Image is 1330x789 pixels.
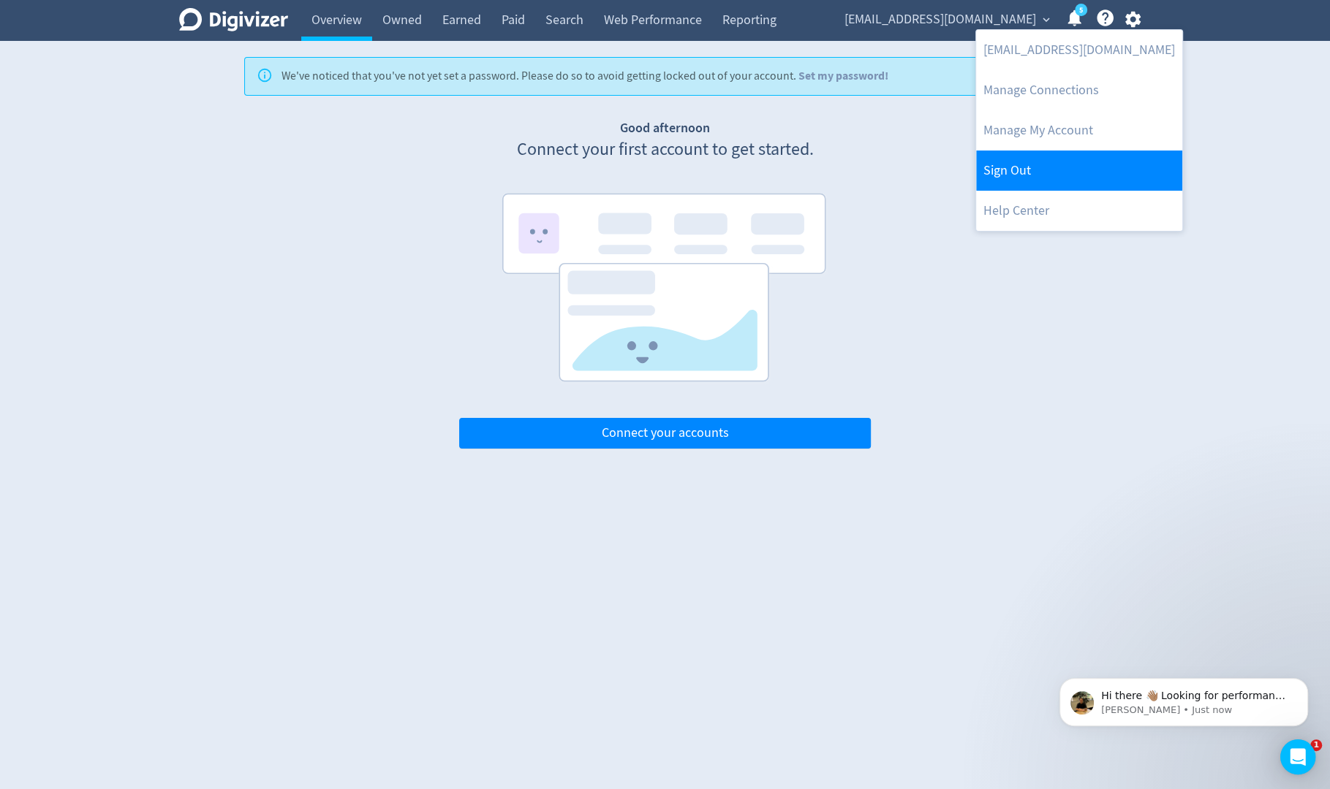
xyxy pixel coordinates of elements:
iframe: Intercom notifications message [1038,647,1330,750]
a: [EMAIL_ADDRESS][DOMAIN_NAME] [976,30,1182,70]
span: 1 [1310,739,1322,751]
a: Help Center [976,191,1182,231]
a: Log out [976,150,1182,191]
div: Open Intercom Messenger [1280,739,1315,774]
a: Manage My Account [976,110,1182,150]
a: Manage Connections [976,70,1182,110]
